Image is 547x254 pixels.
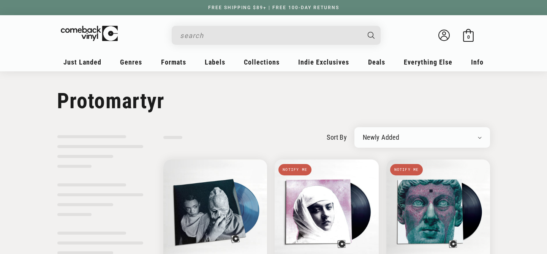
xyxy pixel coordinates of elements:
[180,28,360,43] input: search
[201,5,347,10] a: FREE SHIPPING $89+ | FREE 100-DAY RETURNS
[298,58,349,66] span: Indie Exclusives
[161,58,186,66] span: Formats
[368,58,385,66] span: Deals
[172,26,381,45] div: Search
[57,88,490,114] h1: Protomartyr
[120,58,142,66] span: Genres
[404,58,452,66] span: Everything Else
[471,58,484,66] span: Info
[63,58,101,66] span: Just Landed
[205,58,225,66] span: Labels
[361,26,382,45] button: Search
[244,58,280,66] span: Collections
[327,132,347,142] label: sort by
[467,34,470,40] span: 0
